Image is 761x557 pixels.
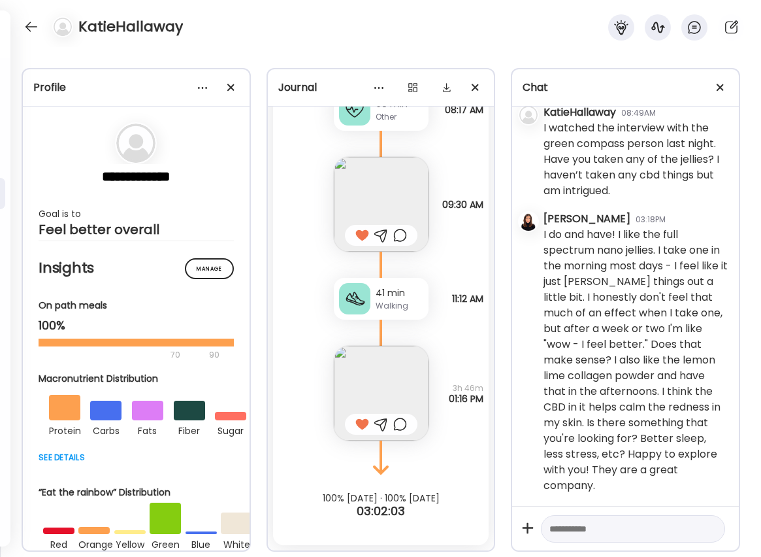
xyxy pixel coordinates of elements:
[215,420,246,439] div: sugar
[186,534,217,552] div: blue
[445,105,483,115] span: 08:17 AM
[268,493,494,503] div: 100% [DATE] · 100% [DATE]
[174,420,205,439] div: fiber
[39,299,234,312] div: On path meals
[39,486,257,499] div: “Eat the rainbow” Distribution
[523,80,728,95] div: Chat
[278,80,484,95] div: Journal
[449,383,483,394] span: 3h 46m
[442,199,483,210] span: 09:30 AM
[39,206,234,222] div: Goal is to
[268,503,494,519] div: 03:02:03
[39,222,234,237] div: Feel better overall
[43,534,74,552] div: red
[54,18,72,36] img: bg-avatar-default.svg
[90,420,121,439] div: carbs
[150,534,181,552] div: green
[33,80,239,95] div: Profile
[78,16,183,37] h4: KatieHallaway
[39,347,205,363] div: 70
[621,107,656,119] div: 08:49AM
[543,105,616,120] div: KatieHallaway
[39,258,234,278] h2: Insights
[376,111,423,123] div: Other
[116,124,155,163] img: bg-avatar-default.svg
[449,394,483,404] span: 01:16 PM
[519,106,538,124] img: bg-avatar-default.svg
[114,534,146,552] div: yellow
[543,227,728,494] div: I do and have! I like the full spectrum nano jellies. I take one in the morning most days - I fee...
[185,258,234,279] div: Manage
[334,346,429,441] img: images%2FvdBX62ROobQrfKOkvLTtjLCNzBE2%2Fg3X2OkHue9SdE0NqqZMJ%2FklyoCDmZqUtLuD0DldXn_240
[376,286,423,300] div: 41 min
[376,300,423,312] div: Walking
[39,372,257,386] div: Macronutrient Distribution
[221,534,252,552] div: white
[334,157,429,252] img: images%2FvdBX62ROobQrfKOkvLTtjLCNzBE2%2FnQ9949SFf2NUPltIKOJ0%2FUdQtB0H3sAx2OjVCQZGN_240
[78,534,110,552] div: orange
[636,214,666,226] div: 03:18PM
[49,420,80,439] div: protein
[519,212,538,231] img: avatars%2FfptQNShTjgNZWdF0DaXs92OC25j2
[543,120,728,199] div: I watched the interview with the green compass person last night. Have you taken any of the jelli...
[208,347,221,363] div: 90
[543,211,630,227] div: [PERSON_NAME]
[39,318,234,333] div: 100%
[132,420,163,439] div: fats
[452,294,483,304] span: 11:12 AM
